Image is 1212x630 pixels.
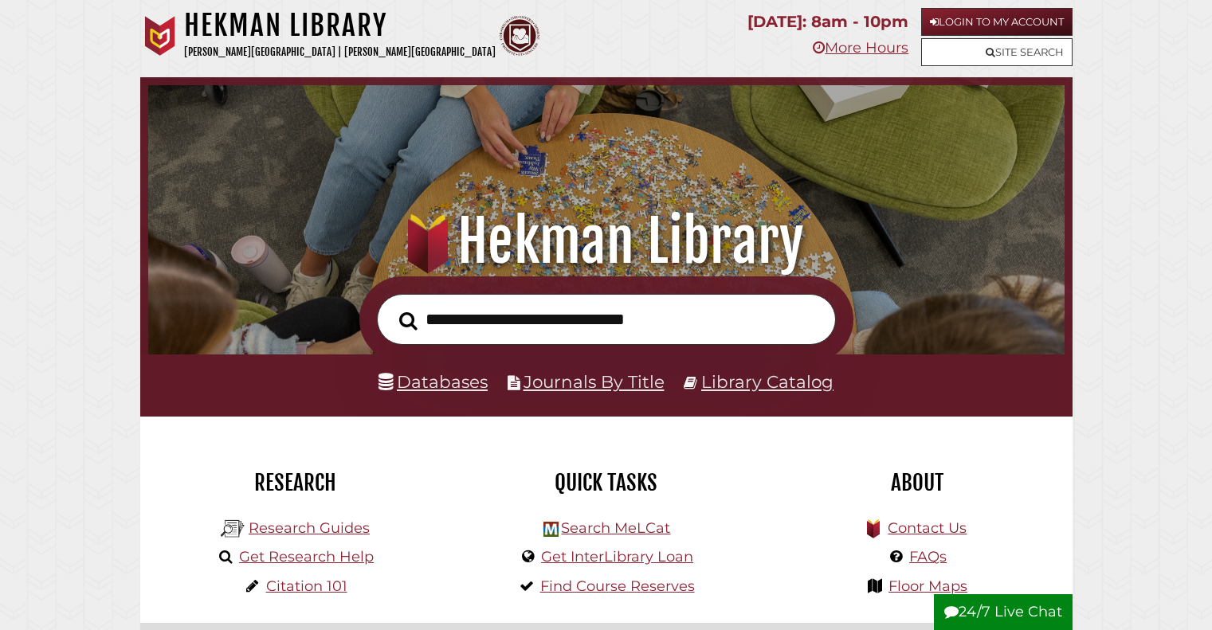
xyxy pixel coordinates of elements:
[888,577,967,595] a: Floor Maps
[379,371,488,392] a: Databases
[399,311,418,330] i: Search
[774,469,1061,496] h2: About
[524,371,665,392] a: Journals By Title
[921,38,1073,66] a: Site Search
[561,519,670,537] a: Search MeLCat
[747,8,908,36] p: [DATE]: 8am - 10pm
[909,548,947,565] a: FAQs
[701,371,833,392] a: Library Catalog
[249,519,370,537] a: Research Guides
[888,519,967,537] a: Contact Us
[463,469,750,496] h2: Quick Tasks
[813,39,908,57] a: More Hours
[221,517,245,541] img: Hekman Library Logo
[540,577,695,595] a: Find Course Reserves
[921,8,1073,36] a: Login to My Account
[541,548,693,565] a: Get InterLibrary Loan
[140,16,180,56] img: Calvin University
[391,307,426,335] button: Search
[266,577,347,595] a: Citation 101
[239,548,374,565] a: Get Research Help
[500,16,539,56] img: Calvin Theological Seminary
[166,206,1045,276] h1: Hekman Library
[152,469,439,496] h2: Research
[543,522,559,537] img: Hekman Library Logo
[184,8,496,43] h1: Hekman Library
[184,43,496,61] p: [PERSON_NAME][GEOGRAPHIC_DATA] | [PERSON_NAME][GEOGRAPHIC_DATA]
